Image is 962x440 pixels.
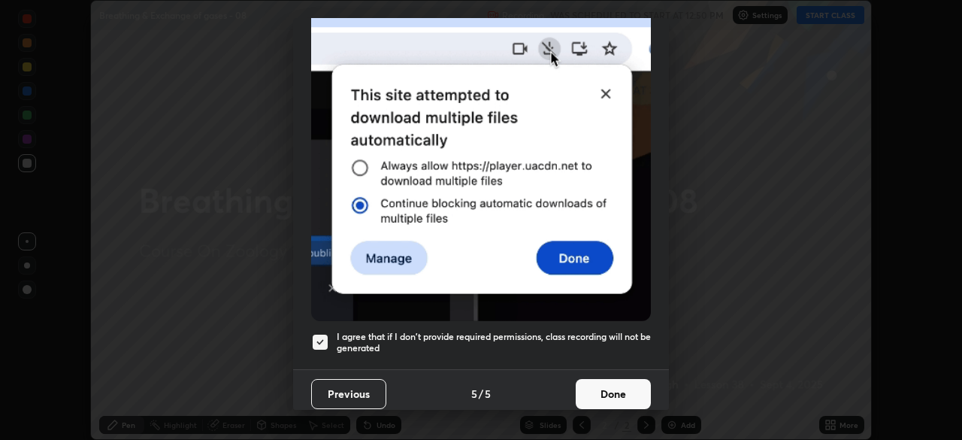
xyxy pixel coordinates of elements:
h5: I agree that if I don't provide required permissions, class recording will not be generated [337,331,651,354]
h4: / [479,386,483,402]
h4: 5 [471,386,477,402]
button: Done [576,379,651,409]
h4: 5 [485,386,491,402]
button: Previous [311,379,386,409]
